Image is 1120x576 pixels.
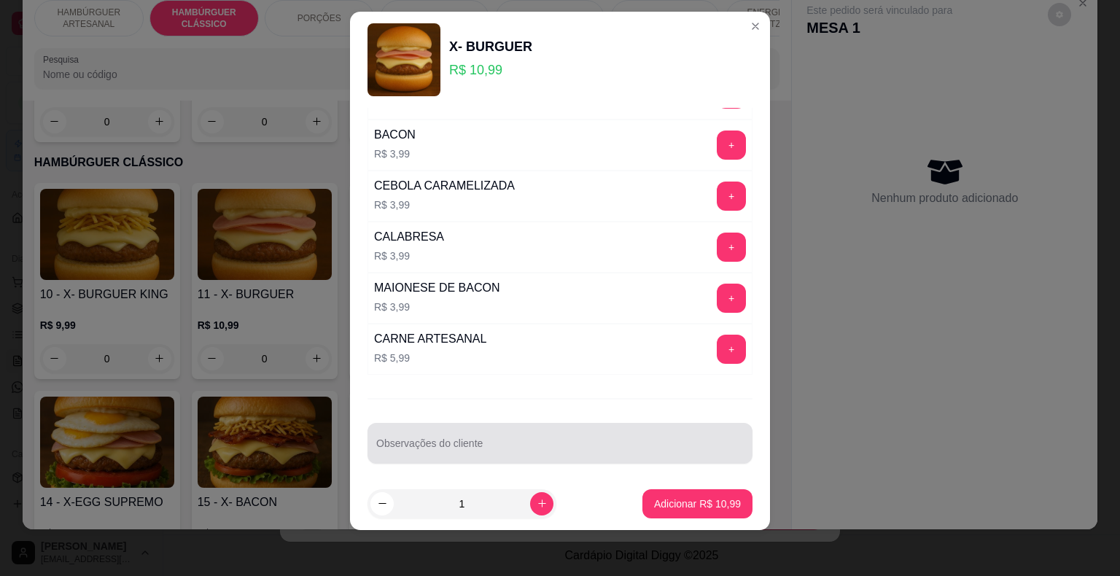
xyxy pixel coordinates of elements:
div: MAIONESE DE BACON [374,279,499,297]
img: product-image [367,23,440,96]
div: BACON [374,126,416,144]
div: X- BURGUER [449,36,532,57]
button: Adicionar R$ 10,99 [642,489,752,518]
button: add [717,233,746,262]
p: R$ 10,99 [449,60,532,80]
button: add [717,284,746,313]
p: R$ 3,99 [374,147,416,161]
div: CALABRESA [374,228,444,246]
p: Adicionar R$ 10,99 [654,497,741,511]
button: add [717,131,746,160]
p: R$ 3,99 [374,249,444,263]
p: R$ 5,99 [374,351,486,365]
div: CEBOLA CARAMELIZADA [374,177,515,195]
button: add [717,335,746,364]
p: R$ 3,99 [374,300,499,314]
button: Close [744,15,767,38]
div: CARNE ARTESANAL [374,330,486,348]
input: Observações do cliente [376,442,744,456]
button: increase-product-quantity [530,492,553,515]
button: add [717,182,746,211]
p: R$ 3,99 [374,198,515,212]
button: decrease-product-quantity [370,492,394,515]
